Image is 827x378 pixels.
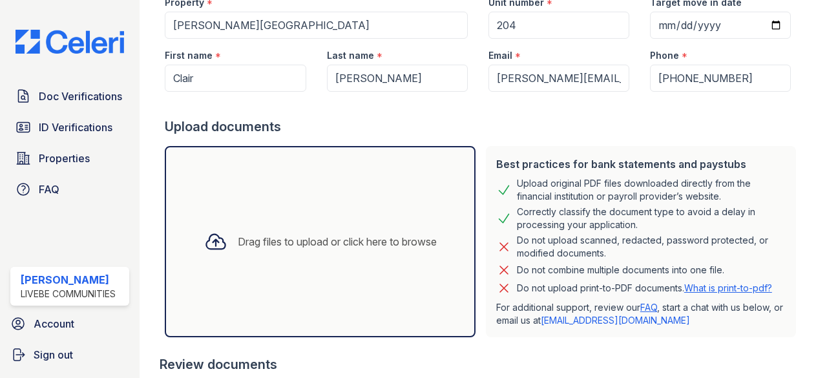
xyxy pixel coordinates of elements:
[165,49,213,62] label: First name
[517,262,724,278] div: Do not combine multiple documents into one file.
[488,49,512,62] label: Email
[34,347,73,362] span: Sign out
[160,355,801,373] div: Review documents
[517,205,786,231] div: Correctly classify the document type to avoid a delay in processing your application.
[517,282,772,295] p: Do not upload print-to-PDF documents.
[496,301,786,327] p: For additional support, review our , start a chat with us below, or email us at
[10,145,129,171] a: Properties
[10,176,129,202] a: FAQ
[5,311,134,337] a: Account
[21,288,116,300] div: LiveBe Communities
[10,83,129,109] a: Doc Verifications
[517,234,786,260] div: Do not upload scanned, redacted, password protected, or modified documents.
[39,120,112,135] span: ID Verifications
[5,342,134,368] a: Sign out
[5,30,134,54] img: CE_Logo_Blue-a8612792a0a2168367f1c8372b55b34899dd931a85d93a1a3d3e32e68fde9ad4.png
[541,315,690,326] a: [EMAIL_ADDRESS][DOMAIN_NAME]
[650,49,679,62] label: Phone
[165,118,801,136] div: Upload documents
[39,182,59,197] span: FAQ
[684,282,772,293] a: What is print-to-pdf?
[640,302,657,313] a: FAQ
[34,316,74,331] span: Account
[39,89,122,104] span: Doc Verifications
[238,234,437,249] div: Drag files to upload or click here to browse
[21,272,116,288] div: [PERSON_NAME]
[39,151,90,166] span: Properties
[10,114,129,140] a: ID Verifications
[327,49,374,62] label: Last name
[496,156,786,172] div: Best practices for bank statements and paystubs
[517,177,786,203] div: Upload original PDF files downloaded directly from the financial institution or payroll provider’...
